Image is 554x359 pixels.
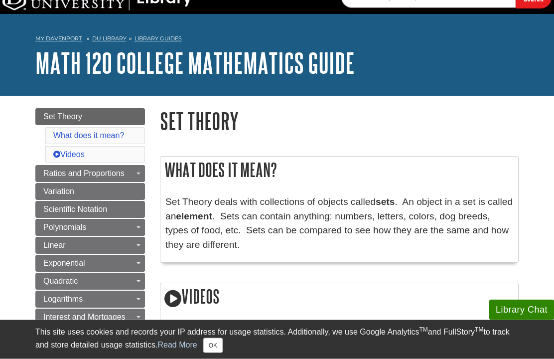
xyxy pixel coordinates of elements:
[35,255,145,272] a: Exponential
[35,273,145,290] a: Quadratic
[35,291,145,308] a: Logarithms
[35,48,355,79] a: MATH 120 College Mathematics Guide
[203,338,223,353] button: Close
[475,326,483,333] sup: TM
[43,205,107,214] span: Scientific Notation
[160,157,518,183] h2: What does it mean?
[35,201,145,218] a: Scientific Notation
[92,35,127,42] a: DU Library
[35,32,519,48] nav: breadcrumb
[43,259,85,268] span: Exponential
[43,295,83,304] span: Logarithms
[35,237,145,254] a: Linear
[157,341,197,349] a: Read More
[53,151,85,159] a: Videos
[160,284,518,312] h2: Videos
[35,309,145,326] a: Interest and Mortgages
[35,183,145,200] a: Variation
[165,195,513,253] p: Set Theory deals with collections of objects called . An object in a set is called an . Sets can ...
[43,113,82,121] span: Set Theory
[376,197,395,207] strong: sets
[35,326,519,353] div: This site uses cookies and records your IP address for usage statistics. Additionally, we use Goo...
[53,132,124,140] a: What does it mean?
[35,109,145,126] a: Set Theory
[160,109,519,134] h1: Set Theory
[43,223,86,232] span: Polynomials
[43,313,126,322] span: Interest and Mortgages
[35,35,82,43] a: My Davenport
[43,170,125,178] span: Ratios and Proportions
[419,326,427,333] sup: TM
[176,211,212,222] strong: element
[489,300,554,320] button: Library Chat
[43,241,65,250] span: Linear
[43,187,74,196] span: Variation
[135,35,182,42] a: Library Guides
[35,166,145,182] a: Ratios and Proportions
[43,277,78,286] span: Quadratic
[35,219,145,236] a: Polynomials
